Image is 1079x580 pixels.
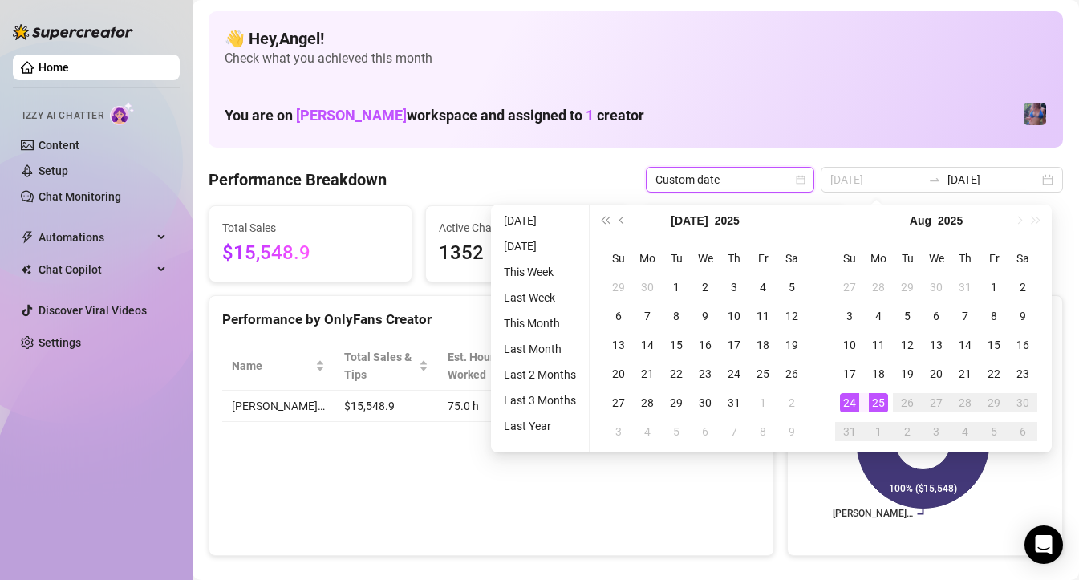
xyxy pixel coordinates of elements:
div: 9 [782,422,801,441]
td: 2025-07-31 [720,388,748,417]
div: 5 [667,422,686,441]
div: 6 [1013,422,1032,441]
td: 2025-07-17 [720,331,748,359]
div: 24 [840,393,859,412]
button: Choose a year [715,205,740,237]
span: Izzy AI Chatter [22,108,103,124]
td: 2025-08-13 [922,331,951,359]
td: 2025-08-14 [951,331,980,359]
th: Th [720,244,748,273]
div: 20 [609,364,628,383]
td: 2025-07-01 [662,273,691,302]
div: 28 [955,393,975,412]
div: 22 [984,364,1004,383]
div: 5 [898,306,917,326]
li: Last 2 Months [497,365,582,384]
td: 2025-07-23 [691,359,720,388]
td: 2025-08-19 [893,359,922,388]
div: 29 [667,393,686,412]
div: 14 [955,335,975,355]
td: 2025-07-04 [748,273,777,302]
button: Choose a month [910,205,931,237]
div: 20 [927,364,946,383]
div: 9 [1013,306,1032,326]
td: [PERSON_NAME]… [222,391,335,422]
div: 4 [638,422,657,441]
div: 1 [667,278,686,297]
th: Total Sales & Tips [335,342,438,391]
div: 23 [1013,364,1032,383]
div: 11 [869,335,888,355]
td: 2025-08-07 [720,417,748,446]
td: 2025-08-04 [633,417,662,446]
td: 2025-07-13 [604,331,633,359]
td: 2025-08-07 [951,302,980,331]
button: Choose a year [938,205,963,237]
th: Sa [1008,244,1037,273]
td: 2025-08-08 [748,417,777,446]
h4: 👋 Hey, Angel ! [225,27,1047,50]
div: 3 [840,306,859,326]
span: swap-right [928,173,941,186]
div: 11 [753,306,773,326]
td: 2025-07-10 [720,302,748,331]
td: 2025-07-30 [922,273,951,302]
td: 2025-08-06 [922,302,951,331]
img: logo-BBDzfeDw.svg [13,24,133,40]
div: 30 [638,278,657,297]
div: 8 [753,422,773,441]
div: 17 [840,364,859,383]
td: 2025-07-29 [662,388,691,417]
span: Name [232,357,312,375]
td: 2025-08-09 [1008,302,1037,331]
th: Sa [777,244,806,273]
div: 7 [724,422,744,441]
td: 2025-08-24 [835,388,864,417]
div: 3 [609,422,628,441]
td: 2025-08-25 [864,388,893,417]
th: Name [222,342,335,391]
h1: You are on workspace and assigned to creator [225,107,644,124]
button: Choose a month [671,205,708,237]
td: 2025-06-30 [633,273,662,302]
div: 27 [927,393,946,412]
div: 14 [638,335,657,355]
div: 5 [984,422,1004,441]
td: 2025-08-29 [980,388,1008,417]
td: 2025-08-15 [980,331,1008,359]
td: 2025-07-11 [748,302,777,331]
div: 5 [782,278,801,297]
td: 2025-07-28 [633,388,662,417]
th: Th [951,244,980,273]
div: 29 [609,278,628,297]
td: 2025-07-06 [604,302,633,331]
li: Last 3 Months [497,391,582,410]
div: 25 [869,393,888,412]
td: 2025-09-04 [951,417,980,446]
div: 30 [1013,393,1032,412]
a: Setup [39,164,68,177]
td: 2025-07-18 [748,331,777,359]
div: 19 [898,364,917,383]
div: 1 [869,422,888,441]
span: Total Sales & Tips [344,348,416,383]
td: 2025-09-06 [1008,417,1037,446]
li: Last Month [497,339,582,359]
td: 2025-07-09 [691,302,720,331]
td: 2025-07-20 [604,359,633,388]
div: 6 [927,306,946,326]
input: Start date [830,171,922,189]
div: Performance by OnlyFans Creator [222,309,761,331]
div: 4 [955,422,975,441]
td: 2025-07-16 [691,331,720,359]
th: Mo [633,244,662,273]
button: Last year (Control + left) [596,205,614,237]
div: 30 [696,393,715,412]
td: 2025-09-01 [864,417,893,446]
div: 13 [927,335,946,355]
td: 2025-07-21 [633,359,662,388]
button: Previous month (PageUp) [614,205,631,237]
td: 2025-07-08 [662,302,691,331]
td: 2025-08-18 [864,359,893,388]
div: 15 [667,335,686,355]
